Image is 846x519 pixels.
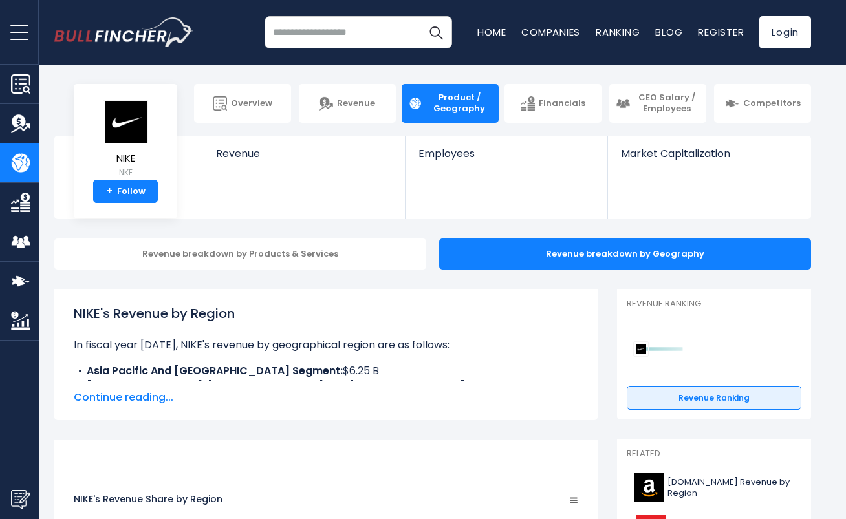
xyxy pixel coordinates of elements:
a: Ranking [596,25,640,39]
a: Home [477,25,506,39]
img: AMZN logo [634,473,664,502]
a: Revenue [203,136,406,182]
div: Revenue breakdown by Products & Services [54,238,426,270]
span: CEO Salary / Employees [634,92,700,114]
p: Related [627,449,801,460]
a: Revenue [299,84,396,123]
img: NIKE competitors logo [633,341,649,357]
p: Revenue Ranking [627,299,801,310]
a: Product / Geography [402,84,499,123]
b: [GEOGRAPHIC_DATA], [GEOGRAPHIC_DATA] And [GEOGRAPHIC_DATA] Segment: [87,379,518,394]
span: Overview [231,98,272,109]
p: In fiscal year [DATE], NIKE's revenue by geographical region are as follows: [74,337,578,353]
li: $12.26 B [74,379,578,394]
span: Market Capitalization [621,147,797,160]
span: Continue reading... [74,390,578,405]
span: Financials [539,98,585,109]
a: Overview [194,84,291,123]
b: Asia Pacific And [GEOGRAPHIC_DATA] Segment: [87,363,343,378]
span: NIKE [103,153,148,164]
small: NKE [103,167,148,178]
li: $6.25 B [74,363,578,379]
strong: + [106,185,113,197]
a: Login [759,16,811,48]
span: Product / Geography [426,92,492,114]
a: Blog [655,25,682,39]
span: Revenue [216,147,393,160]
span: Revenue [337,98,375,109]
span: Competitors [743,98,801,109]
a: Market Capitalization [608,136,810,182]
a: [DOMAIN_NAME] Revenue by Region [627,470,801,505]
a: NIKE NKE [102,100,149,180]
span: Employees [418,147,594,160]
a: Competitors [714,84,811,123]
img: bullfincher logo [54,17,193,47]
a: CEO Salary / Employees [609,84,706,123]
a: +Follow [93,180,158,203]
a: Financials [504,84,602,123]
span: [DOMAIN_NAME] Revenue by Region [667,477,794,499]
a: Register [698,25,744,39]
tspan: NIKE's Revenue Share by Region [74,493,222,505]
a: Employees [406,136,607,182]
div: Revenue breakdown by Geography [439,238,811,270]
a: Companies [521,25,580,39]
a: Revenue Ranking [627,386,801,410]
button: Search [420,16,452,48]
a: Go to homepage [54,17,193,47]
h1: NIKE's Revenue by Region [74,304,578,323]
